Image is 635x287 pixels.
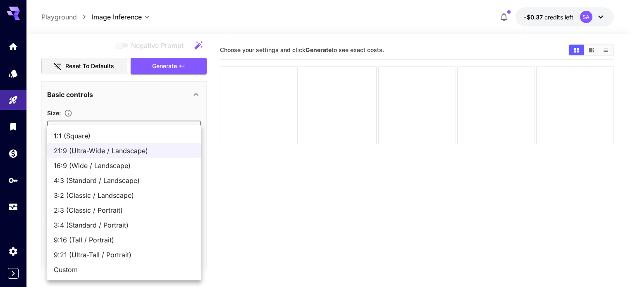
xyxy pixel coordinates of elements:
span: 16:9 (Wide / Landscape) [54,161,195,171]
span: 4:3 (Standard / Landscape) [54,176,195,185]
span: 9:16 (Tall / Portrait) [54,235,195,245]
iframe: Chat Widget [594,247,635,287]
span: 3:4 (Standard / Portrait) [54,220,195,230]
span: Custom [54,265,195,275]
span: 9:21 (Ultra-Tall / Portrait) [54,250,195,260]
span: 3:2 (Classic / Landscape) [54,190,195,200]
span: 21:9 (Ultra-Wide / Landscape) [54,146,195,156]
span: 1:1 (Square) [54,131,195,141]
span: 2:3 (Classic / Portrait) [54,205,195,215]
